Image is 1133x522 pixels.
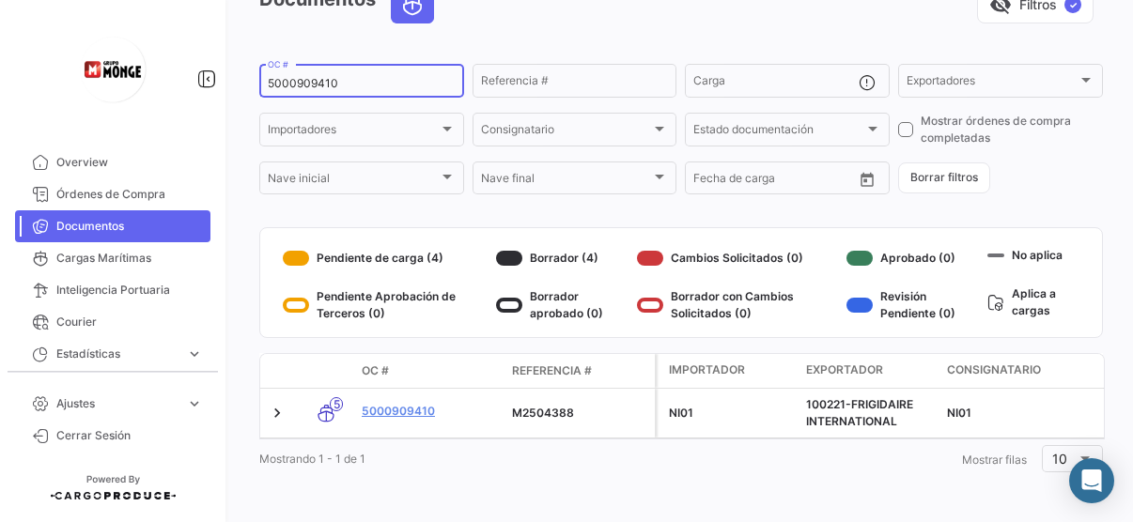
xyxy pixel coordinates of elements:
[987,243,1079,267] div: No aplica
[806,396,932,430] div: 100221-FRIGIDAIRE INTERNATIONAL
[268,175,439,188] span: Nave inicial
[693,126,864,139] span: Estado documentación
[1052,451,1067,467] span: 10
[512,362,592,379] span: Referencia #
[907,77,1078,90] span: Exportadores
[947,406,971,420] span: NI01
[362,362,389,379] span: OC #
[481,175,652,188] span: Nave final
[658,354,799,388] datatable-header-cell: Importador
[56,250,203,267] span: Cargas Marítimas
[56,218,203,235] span: Documentos
[186,395,203,412] span: expand_more
[56,282,203,299] span: Inteligencia Portuaria
[853,165,881,193] button: Open calendar
[15,306,210,338] a: Courier
[259,452,365,466] span: Mostrando 1 - 1 de 1
[504,355,655,387] datatable-header-cell: Referencia #
[330,397,343,411] span: 5
[637,243,839,273] div: Cambios Solicitados (0)
[56,427,203,444] span: Cerrar Sesión
[56,154,203,171] span: Overview
[637,288,839,322] div: Borrador con Cambios Solicitados (0)
[496,243,629,273] div: Borrador (4)
[740,175,816,188] input: Hasta
[56,186,203,203] span: Órdenes de Compra
[669,361,745,378] span: Importador
[362,403,497,420] a: 5000909410
[15,274,210,306] a: Inteligencia Portuaria
[921,113,1103,146] span: Mostrar órdenes de compra completadas
[846,243,979,273] div: Aprobado (0)
[15,146,210,178] a: Overview
[1069,458,1114,503] div: Abrir Intercom Messenger
[354,355,504,387] datatable-header-cell: OC #
[799,354,939,388] datatable-header-cell: Exportador
[56,345,178,362] span: Estadísticas
[56,314,203,330] span: Courier
[496,288,629,322] div: Borrador aprobado (0)
[806,361,883,378] span: Exportador
[268,126,439,139] span: Importadores
[283,243,489,273] div: Pendiente de carga (4)
[186,345,203,362] span: expand_more
[669,405,791,422] div: NI01
[481,126,652,139] span: Consignatario
[693,175,727,188] input: Desde
[15,242,210,274] a: Cargas Marítimas
[939,354,1127,388] datatable-header-cell: Consignatario
[15,210,210,242] a: Documentos
[512,405,647,422] div: M2504388
[987,282,1079,322] div: Aplica a cargas
[283,288,489,322] div: Pendiente Aprobación de Terceros (0)
[898,162,990,193] button: Borrar filtros
[846,288,979,322] div: Revisión Pendiente (0)
[298,363,354,378] datatable-header-cell: Modo de Transporte
[56,395,178,412] span: Ajustes
[15,178,210,210] a: Órdenes de Compra
[947,361,1041,378] span: Consignatario
[268,404,287,422] a: Expand/Collapse Row
[66,23,160,116] img: logo-grupo-monge+(2).png
[962,453,1027,467] span: Mostrar filas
